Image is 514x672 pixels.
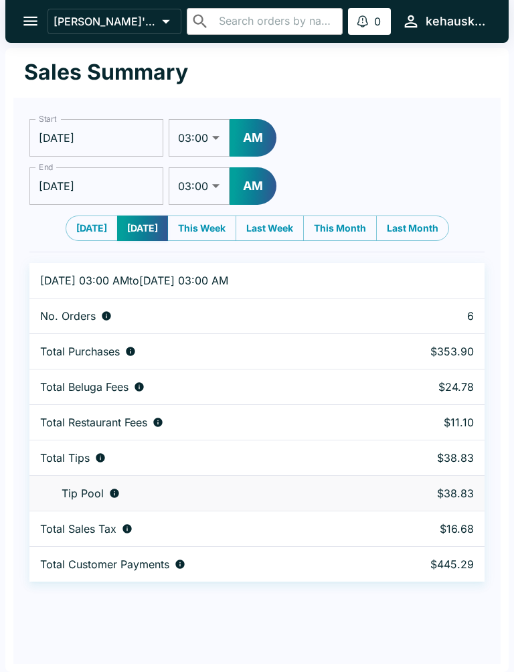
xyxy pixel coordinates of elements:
button: This Week [167,216,236,241]
div: Fees paid by diners to restaurant [40,416,366,429]
div: Total amount paid for orders by diners [40,558,366,571]
p: Total Sales Tax [40,522,116,535]
input: Search orders by name or phone number [215,12,337,31]
div: Fees paid by diners to Beluga [40,380,366,394]
p: Total Tips [40,451,90,465]
h1: Sales Summary [24,59,188,86]
label: Start [39,113,56,124]
button: AM [230,119,276,157]
p: Total Purchases [40,345,120,358]
p: [DATE] 03:00 AM to [DATE] 03:00 AM [40,274,366,287]
p: No. Orders [40,309,96,323]
p: Total Customer Payments [40,558,169,571]
input: Choose date, selected date is Oct 2, 2025 [29,119,163,157]
button: [DATE] [117,216,168,241]
p: $24.78 [388,380,474,394]
p: $16.68 [388,522,474,535]
div: kehauskitchen [426,13,487,29]
p: $445.29 [388,558,474,571]
p: $38.83 [388,487,474,500]
p: $353.90 [388,345,474,358]
button: AM [230,167,276,205]
div: Combined individual and pooled tips [40,451,366,465]
div: Number of orders placed [40,309,366,323]
input: Choose date, selected date is Oct 3, 2025 [29,167,163,205]
div: Tips unclaimed by a waiter [40,487,366,500]
div: Sales tax paid by diners [40,522,366,535]
button: open drawer [13,4,48,38]
button: This Month [303,216,377,241]
p: 6 [388,309,474,323]
div: Aggregate order subtotals [40,345,366,358]
p: Total Restaurant Fees [40,416,147,429]
p: $38.83 [388,451,474,465]
p: 0 [374,15,381,28]
button: [DATE] [66,216,118,241]
label: End [39,161,54,173]
button: Last Week [236,216,304,241]
p: [PERSON_NAME]'s Kitchen [54,15,157,28]
p: $11.10 [388,416,474,429]
button: [PERSON_NAME]'s Kitchen [48,9,181,34]
button: Last Month [376,216,449,241]
button: kehauskitchen [396,7,493,35]
p: Total Beluga Fees [40,380,128,394]
p: Tip Pool [62,487,104,500]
